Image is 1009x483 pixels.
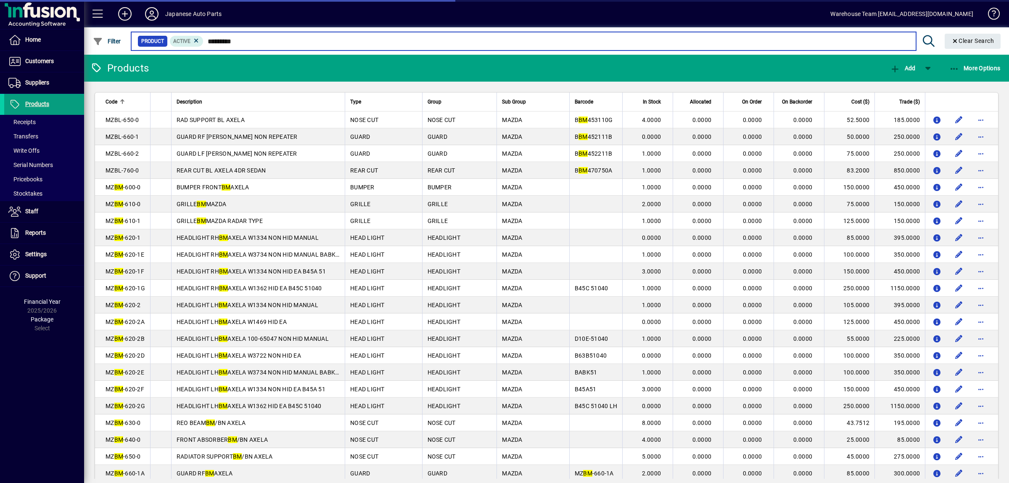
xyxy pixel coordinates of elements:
[952,113,966,127] button: Edit
[350,268,385,275] span: HEAD LIGHT
[642,150,661,157] span: 1.0000
[952,416,966,430] button: Edit
[952,197,966,211] button: Edit
[779,97,820,106] div: On Backorder
[25,272,46,279] span: Support
[4,201,84,222] a: Staff
[428,184,452,191] span: BUMPER
[25,58,54,64] span: Customers
[177,184,249,191] span: BUMPER FRONT AXELA
[138,6,165,21] button: Profile
[890,65,915,72] span: Add
[578,133,588,140] em: BM
[642,133,661,140] span: 0.0000
[952,399,966,413] button: Edit
[952,130,966,143] button: Edit
[575,335,608,342] span: D10E-51040
[874,212,925,229] td: 150.0000
[350,97,417,106] div: Type
[824,179,874,196] td: 150.0000
[974,164,988,177] button: More options
[692,302,712,308] span: 0.0000
[25,101,49,107] span: Products
[428,133,447,140] span: GUARD
[502,150,522,157] span: MAZDA
[793,218,813,224] span: 0.0000
[106,133,139,140] span: MZBL-660-1
[642,201,661,207] span: 2.0000
[874,145,925,162] td: 250.0000
[824,229,874,246] td: 85.0000
[874,246,925,263] td: 350.0000
[197,218,206,224] em: BM
[350,117,378,123] span: NOSE CUT
[177,133,298,140] span: GUARD RF [PERSON_NAME] NON REPEATER
[428,335,460,342] span: HEADLIGHT
[90,61,149,75] div: Products
[974,281,988,295] button: More options
[690,97,711,106] span: Allocated
[114,251,124,258] em: BM
[502,117,522,123] span: MAZDA
[952,147,966,160] button: Edit
[974,416,988,430] button: More options
[642,218,661,224] span: 1.0000
[219,302,228,308] em: BM
[743,201,762,207] span: 0.0000
[114,234,124,241] em: BM
[114,302,124,308] em: BM
[428,251,460,258] span: HEADLIGHT
[177,97,202,106] span: Description
[974,298,988,312] button: More options
[692,184,712,191] span: 0.0000
[743,251,762,258] span: 0.0000
[824,246,874,263] td: 100.0000
[945,34,1001,49] button: Clear
[428,117,456,123] span: NOSE CUT
[106,318,145,325] span: MZ -620-2A
[793,117,813,123] span: 0.0000
[952,349,966,362] button: Edit
[4,265,84,287] a: Support
[350,318,385,325] span: HEAD LIGHT
[502,318,522,325] span: MAZDA
[502,335,522,342] span: MAZDA
[692,251,712,258] span: 0.0000
[874,179,925,196] td: 450.0000
[952,265,966,278] button: Edit
[575,133,613,140] span: B 452111B
[824,280,874,297] td: 250.0000
[743,285,762,292] span: 0.0000
[197,201,206,207] em: BM
[793,133,813,140] span: 0.0000
[8,176,42,183] span: Pricebooks
[177,117,245,123] span: RAD SUPPORT BL AXELA
[824,111,874,128] td: 52.5000
[874,280,925,297] td: 1150.0000
[742,97,762,106] span: On Order
[743,218,762,224] span: 0.0000
[502,201,522,207] span: MAZDA
[219,251,228,258] em: BM
[874,330,925,347] td: 225.0000
[25,79,49,86] span: Suppliers
[106,97,117,106] span: Code
[824,330,874,347] td: 55.0000
[106,335,145,342] span: MZ -620-2B
[951,37,994,44] span: Clear Search
[106,117,139,123] span: MZBL-650-0
[106,285,145,292] span: MZ -620-1G
[4,51,84,72] a: Customers
[782,97,812,106] span: On Backorder
[743,268,762,275] span: 0.0000
[114,318,124,325] em: BM
[93,38,121,45] span: Filter
[173,38,190,44] span: Active
[575,285,608,292] span: B45C 51040
[4,129,84,143] a: Transfers
[824,128,874,145] td: 50.0000
[874,229,925,246] td: 395.0000
[106,352,145,359] span: MZ -620-2D
[428,97,492,106] div: Group
[974,349,988,362] button: More options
